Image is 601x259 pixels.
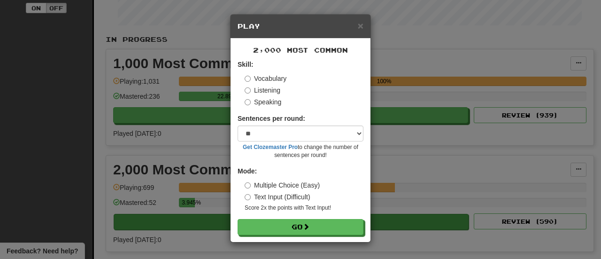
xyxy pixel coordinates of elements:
[245,87,251,94] input: Listening
[245,86,280,95] label: Listening
[238,61,253,68] strong: Skill:
[238,167,257,175] strong: Mode:
[253,46,348,54] span: 2,000 Most Common
[245,192,310,202] label: Text Input (Difficult)
[245,182,251,188] input: Multiple Choice (Easy)
[245,74,286,83] label: Vocabulary
[238,22,363,31] h5: Play
[245,204,363,212] small: Score 2x the points with Text Input !
[358,21,363,31] button: Close
[238,114,305,123] label: Sentences per round:
[358,20,363,31] span: ×
[245,76,251,82] input: Vocabulary
[245,97,281,107] label: Speaking
[238,219,363,235] button: Go
[238,143,363,159] small: to change the number of sentences per round!
[245,194,251,200] input: Text Input (Difficult)
[245,99,251,105] input: Speaking
[245,181,320,190] label: Multiple Choice (Easy)
[243,144,298,150] a: Get Clozemaster Pro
